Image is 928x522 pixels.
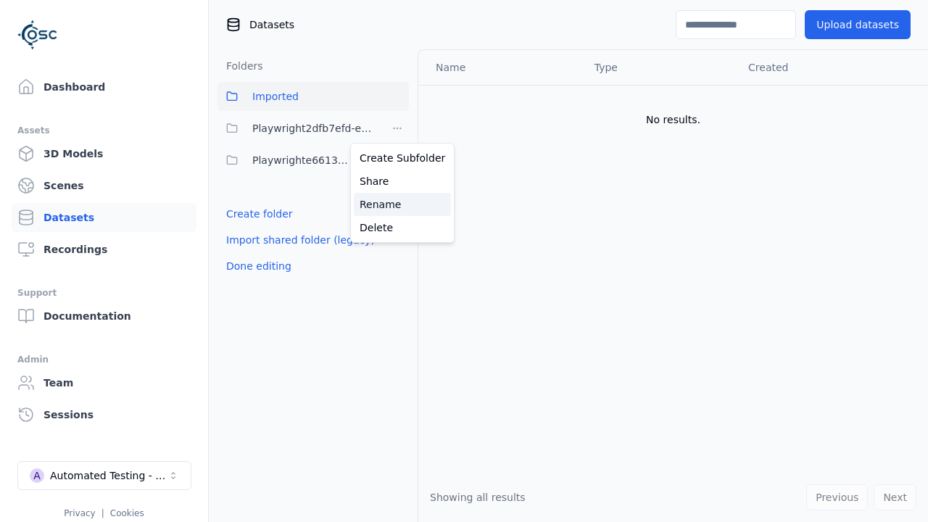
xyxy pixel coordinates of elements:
a: Share [354,170,451,193]
a: Create Subfolder [354,146,451,170]
a: Rename [354,193,451,216]
a: Delete [354,216,451,239]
